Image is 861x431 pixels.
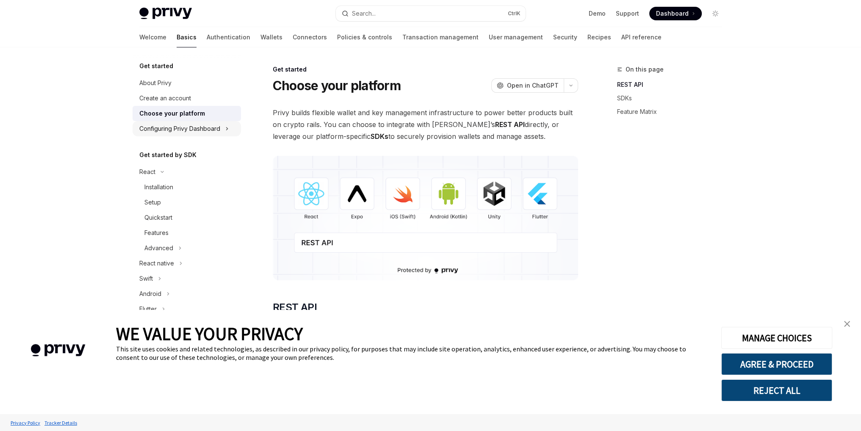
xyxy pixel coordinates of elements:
div: React native [139,258,174,268]
h5: Get started [139,61,173,71]
strong: REST API [495,120,525,129]
div: About Privy [139,78,172,88]
a: Transaction management [402,27,479,47]
h1: Choose your platform [273,78,401,93]
a: Wallets [260,27,282,47]
a: Dashboard [649,7,702,20]
a: About Privy [133,75,241,91]
div: Create an account [139,93,191,103]
a: Basics [177,27,197,47]
button: Toggle dark mode [709,7,722,20]
span: Privy builds flexible wallet and key management infrastructure to power better products built on ... [273,107,578,142]
a: Privacy Policy [8,415,42,430]
button: AGREE & PROCEED [721,353,832,375]
div: Configuring Privy Dashboard [139,124,220,134]
div: Search... [352,8,376,19]
span: WE VALUE YOUR PRIVACY [116,323,303,345]
button: Search...CtrlK [336,6,526,21]
div: Swift [139,274,153,284]
a: Authentication [207,27,250,47]
div: Setup [144,197,161,207]
span: On this page [626,64,664,75]
div: Features [144,228,169,238]
img: images/Platform2.png [273,156,578,280]
img: company logo [13,332,103,369]
div: Installation [144,182,173,192]
a: Features [133,225,241,240]
strong: SDKs [371,132,388,141]
a: Tracker Details [42,415,79,430]
a: Demo [589,9,606,18]
a: Recipes [587,27,611,47]
button: MANAGE CHOICES [721,327,832,349]
span: Dashboard [656,9,689,18]
a: Welcome [139,27,166,47]
button: REJECT ALL [721,379,832,401]
div: Quickstart [144,213,172,223]
a: Support [616,9,639,18]
a: Installation [133,180,241,195]
span: REST API [273,301,317,314]
div: Get started [273,65,578,74]
a: Setup [133,195,241,210]
span: Open in ChatGPT [507,81,559,90]
a: API reference [621,27,662,47]
a: REST API [617,78,729,91]
a: Create an account [133,91,241,106]
a: Feature Matrix [617,105,729,119]
a: Choose your platform [133,106,241,121]
h5: Get started by SDK [139,150,197,160]
a: SDKs [617,91,729,105]
img: light logo [139,8,192,19]
div: Choose your platform [139,108,205,119]
button: Open in ChatGPT [491,78,564,93]
a: Connectors [293,27,327,47]
img: close banner [844,321,850,327]
a: User management [489,27,543,47]
div: This site uses cookies and related technologies, as described in our privacy policy, for purposes... [116,345,709,362]
span: Ctrl K [508,10,520,17]
div: Android [139,289,161,299]
div: Flutter [139,304,157,314]
div: React [139,167,155,177]
a: Policies & controls [337,27,392,47]
a: Quickstart [133,210,241,225]
a: close banner [839,315,855,332]
div: Advanced [144,243,173,253]
a: Security [553,27,577,47]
